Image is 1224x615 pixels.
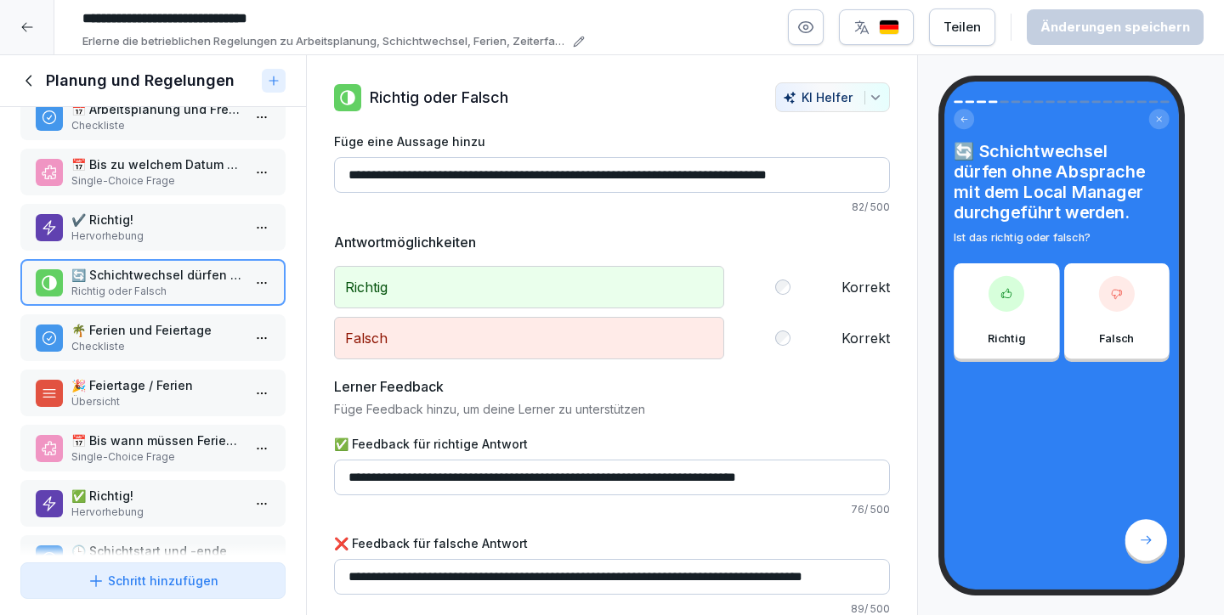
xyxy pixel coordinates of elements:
p: Checkliste [71,339,241,354]
button: Änderungen speichern [1027,9,1204,45]
label: ✅ Feedback für richtige Antwort [334,435,890,453]
p: Hervorhebung [71,505,241,520]
h5: Antwortmöglichkeiten [334,232,890,252]
div: KI Helfer [783,90,882,104]
p: Übersicht [71,394,241,409]
div: ✔️ Richtig!Hervorhebung [20,204,286,251]
p: 📅 Arbeitsplanung und Freiwünsche [71,100,241,118]
label: Füge eine Aussage hinzu [334,133,890,150]
label: Korrekt [841,328,890,348]
p: Richtig [988,330,1025,347]
p: Checkliste [71,118,241,133]
p: 🔄 Schichtwechsel dürfen ohne Absprache mit dem Local Manager durchgeführt werden. [71,266,241,284]
p: Erlerne die betrieblichen Regelungen zu Arbeitsplanung, Schichtwechsel, Ferien, Zeiterfassung, Pa... [82,33,568,50]
div: 📅 Bis zu welchem Datum müssen Freiwünsche in der Gastromatic-App eingetragen werden?Single-Choice... [20,149,286,195]
div: ✅ Richtig!Hervorhebung [20,480,286,527]
div: Teilen [943,18,981,37]
p: Richtig oder Falsch [370,86,508,109]
p: Falsch [334,317,724,359]
p: Single-Choice Frage [71,449,241,465]
p: 📅 Bis wann müssen Ferienanträge für das Folgejahr eingereicht werden? [71,432,241,449]
div: 🔄 Schichtwechsel dürfen ohne Absprache mit dem Local Manager durchgeführt werden.Richtig oder Falsch [20,259,286,306]
p: 🕒 Schichtstart und -ende [71,542,241,560]
div: 📅 Bis wann müssen Ferienanträge für das Folgejahr eingereicht werden?Single-Choice Frage [20,425,286,471]
img: de.svg [879,20,899,36]
p: Richtig oder Falsch [71,284,241,299]
p: Ist das richtig oder falsch? [954,229,1169,245]
h1: Planung und Regelungen [46,71,235,91]
button: Schritt hinzufügen [20,562,286,599]
button: KI Helfer [775,82,890,112]
div: 🌴 Ferien und FeiertageCheckliste [20,314,286,361]
p: 🌴 Ferien und Feiertage [71,321,241,339]
p: Füge Feedback hinzu, um deine Lerner zu unterstützen [334,400,890,418]
p: ✅ Richtig! [71,487,241,505]
p: 🎉 Feiertage / Ferien [71,376,241,394]
p: Single-Choice Frage [71,173,241,189]
div: 📅 Arbeitsplanung und FreiwünscheCheckliste [20,93,286,140]
p: ✔️ Richtig! [71,211,241,229]
h5: Lerner Feedback [334,376,444,397]
label: ❌ Feedback für falsche Antwort [334,534,890,552]
div: Änderungen speichern [1040,18,1190,37]
p: 📅 Bis zu welchem Datum müssen Freiwünsche in der Gastromatic-App eingetragen werden? [71,155,241,173]
h4: 🔄 Schichtwechsel dürfen ohne Absprache mit dem Local Manager durchgeführt werden. [954,141,1169,222]
p: Richtig [334,266,724,308]
label: Korrekt [841,277,890,297]
p: Hervorhebung [71,229,241,244]
p: Falsch [1099,330,1134,347]
div: 🕒 Schichtstart und -endeCheckliste [20,535,286,582]
p: 82 / 500 [334,200,890,215]
p: 76 / 500 [334,502,890,517]
button: Teilen [929,8,995,46]
div: Schritt hinzufügen [88,572,218,590]
div: 🎉 Feiertage / FerienÜbersicht [20,370,286,416]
